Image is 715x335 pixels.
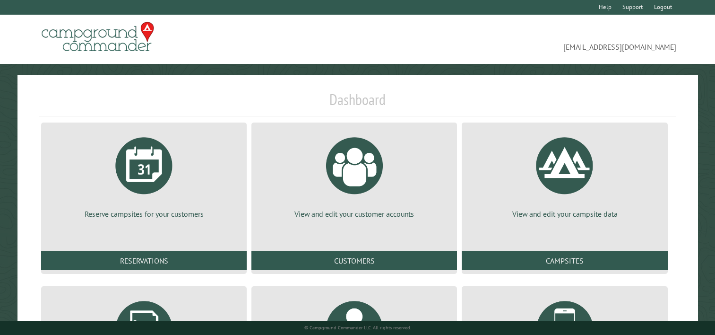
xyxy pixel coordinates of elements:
a: View and edit your customer accounts [263,130,446,219]
p: View and edit your campsite data [473,209,656,219]
img: Campground Commander [39,18,157,55]
p: Reserve campsites for your customers [52,209,235,219]
a: Reservations [41,251,247,270]
p: View and edit your customer accounts [263,209,446,219]
a: Campsites [462,251,667,270]
h1: Dashboard [39,90,676,116]
a: Reserve campsites for your customers [52,130,235,219]
span: [EMAIL_ADDRESS][DOMAIN_NAME] [358,26,677,53]
small: © Campground Commander LLC. All rights reserved. [304,325,411,331]
a: View and edit your campsite data [473,130,656,219]
a: Customers [251,251,457,270]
